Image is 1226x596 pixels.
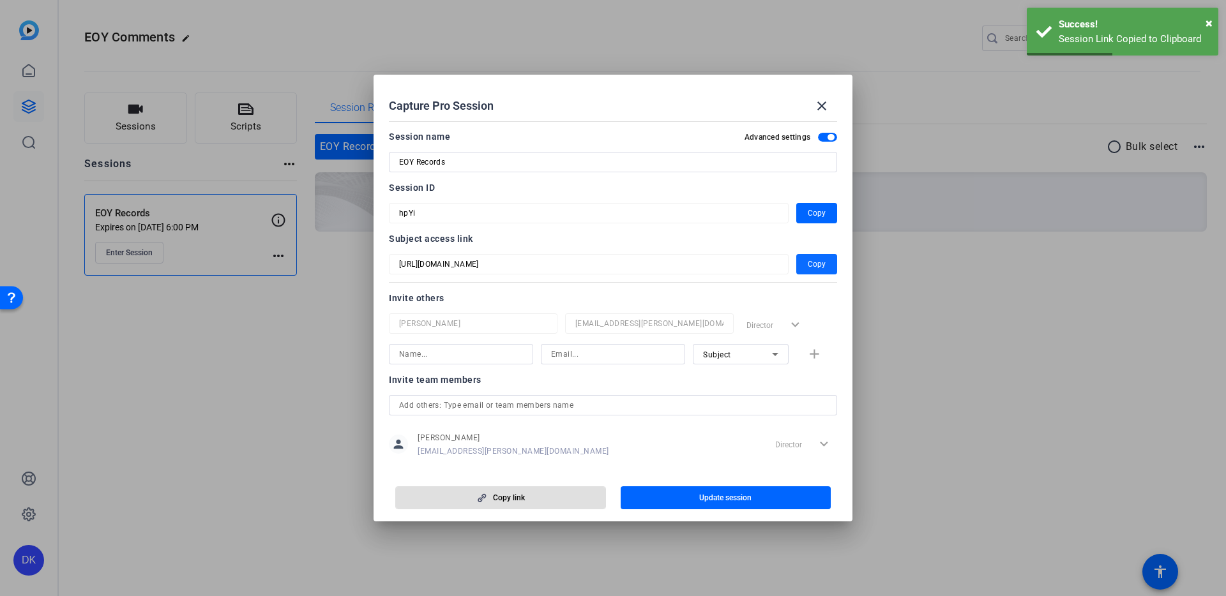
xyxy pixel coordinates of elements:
[399,316,547,331] input: Name...
[399,346,523,362] input: Name...
[699,493,752,503] span: Update session
[389,231,837,246] div: Subject access link
[703,350,731,359] span: Subject
[808,205,826,221] span: Copy
[621,486,831,509] button: Update session
[808,257,826,272] span: Copy
[389,91,837,121] div: Capture Pro Session
[389,372,837,387] div: Invite team members
[575,316,723,331] input: Email...
[1206,13,1213,33] button: Close
[1206,15,1213,31] span: ×
[389,290,837,306] div: Invite others
[745,132,810,142] h2: Advanced settings
[399,398,827,413] input: Add others: Type email or team members name
[1059,17,1209,32] div: Success!
[389,129,450,144] div: Session name
[551,346,675,362] input: Email...
[399,257,778,272] input: Session OTP
[796,254,837,274] button: Copy
[493,493,525,503] span: Copy link
[389,435,408,454] mat-icon: person
[1059,32,1209,47] div: Session Link Copied to Clipboard
[814,98,829,114] mat-icon: close
[796,203,837,223] button: Copy
[399,154,827,170] input: Enter Session Name
[399,205,778,221] input: Session OTP
[389,180,837,195] div: Session ID
[418,433,609,443] span: [PERSON_NAME]
[395,486,606,509] button: Copy link
[418,446,609,456] span: [EMAIL_ADDRESS][PERSON_NAME][DOMAIN_NAME]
